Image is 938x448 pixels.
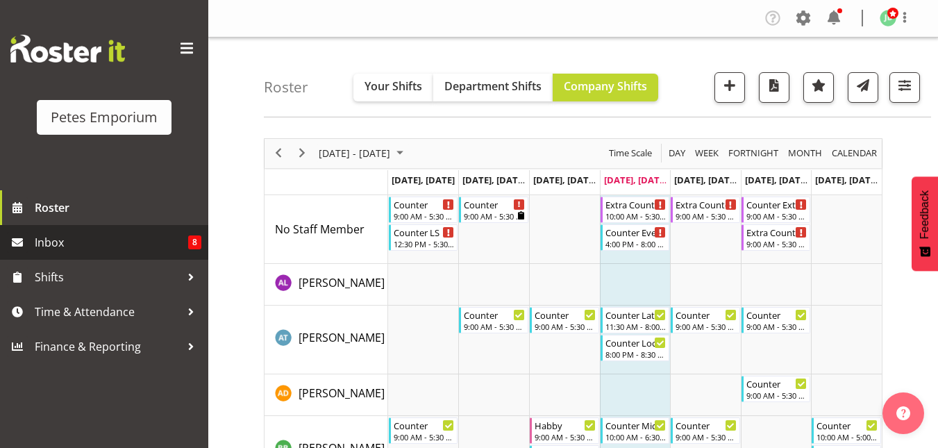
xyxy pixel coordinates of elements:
div: No Staff Member"s event - Counter Begin From Tuesday, August 12, 2025 at 9:00:00 AM GMT+12:00 End... [459,197,528,223]
div: Counter [816,418,878,432]
span: Company Shifts [564,78,647,94]
div: Beena Beena"s event - Counter Begin From Sunday, August 17, 2025 at 10:00:00 AM GMT+12:00 Ends At... [812,417,881,444]
span: Time Scale [608,144,653,162]
div: 9:00 AM - 5:30 PM [535,431,596,442]
span: Finance & Reporting [35,336,181,357]
span: Week [694,144,720,162]
div: Extra Counter [605,197,667,211]
div: Counter [394,197,455,211]
span: [DATE], [DATE] [674,174,737,186]
div: Counter Evening [605,225,667,239]
div: Beena Beena"s event - Counter Mid Shift Begin From Thursday, August 14, 2025 at 10:00:00 AM GMT+1... [601,417,670,444]
div: Counter Mid Shift [605,418,667,432]
div: Counter [464,197,525,211]
span: Roster [35,197,201,218]
div: 9:00 AM - 5:30 PM [746,390,807,401]
div: 9:00 AM - 5:30 PM [394,210,455,222]
button: Previous [269,144,288,162]
div: 9:00 AM - 5:30 PM [394,431,455,442]
span: Your Shifts [365,78,422,94]
div: No Staff Member"s event - Counter Evening Begin From Thursday, August 14, 2025 at 4:00:00 PM GMT+... [601,224,670,251]
div: 9:00 AM - 5:30 PM [676,321,737,332]
div: Counter [746,308,807,322]
button: Fortnight [726,144,781,162]
div: Habby [535,418,596,432]
button: Download a PDF of the roster according to the set date range. [759,72,789,103]
td: Alex-Micheal Taniwha resource [265,306,388,374]
span: Shifts [35,267,181,288]
div: Counter Late Shift [605,308,667,322]
span: 8 [188,235,201,249]
span: [DATE], [DATE] [392,174,455,186]
span: [DATE], [DATE] [533,174,596,186]
button: Send a list of all shifts for the selected filtered period to all rostered employees. [848,72,878,103]
div: Alex-Micheal Taniwha"s event - Counter Lock Up Begin From Thursday, August 14, 2025 at 8:00:00 PM... [601,335,670,361]
div: Counter [535,308,596,322]
div: No Staff Member"s event - Extra Counter Begin From Friday, August 15, 2025 at 9:00:00 AM GMT+12:0... [671,197,740,223]
span: Inbox [35,232,188,253]
a: [PERSON_NAME] [299,385,385,401]
div: Alex-Micheal Taniwha"s event - Counter Begin From Saturday, August 16, 2025 at 9:00:00 AM GMT+12:... [742,307,811,333]
div: previous period [267,139,290,168]
div: Counter LS [394,225,455,239]
div: Counter [676,308,737,322]
div: August 11 - 17, 2025 [314,139,412,168]
span: [DATE] - [DATE] [317,144,392,162]
button: Timeline Week [693,144,721,162]
div: 9:00 AM - 5:30 PM [464,321,525,332]
div: No Staff Member"s event - Counter Extra Begin From Saturday, August 16, 2025 at 9:00:00 AM GMT+12... [742,197,811,223]
div: Extra Counter [676,197,737,211]
div: 9:00 AM - 5:30 PM [746,321,807,332]
img: Rosterit website logo [10,35,125,63]
img: jodine-bunn132.jpg [880,10,896,26]
button: Time Scale [607,144,655,162]
div: No Staff Member"s event - Counter LS Begin From Monday, August 11, 2025 at 12:30:00 PM GMT+12:00 ... [389,224,458,251]
span: No Staff Member [275,222,365,237]
div: 8:00 PM - 8:30 PM [605,349,667,360]
span: Month [787,144,823,162]
button: Timeline Day [667,144,688,162]
div: Counter Lock Up [605,335,667,349]
div: Counter [746,376,807,390]
div: 9:00 AM - 5:30 PM [746,210,807,222]
button: Department Shifts [433,74,553,101]
a: [PERSON_NAME] [299,274,385,291]
div: 10:00 AM - 5:00 PM [816,431,878,442]
span: [DATE], [DATE] [745,174,808,186]
div: next period [290,139,314,168]
div: 9:00 AM - 5:30 PM [535,321,596,332]
a: No Staff Member [275,221,365,238]
div: No Staff Member"s event - Extra Counter Begin From Saturday, August 16, 2025 at 9:00:00 AM GMT+12... [742,224,811,251]
span: [DATE], [DATE] [604,174,667,186]
div: 10:00 AM - 6:30 PM [605,431,667,442]
div: Counter Extra [746,197,807,211]
div: No Staff Member"s event - Counter Begin From Monday, August 11, 2025 at 9:00:00 AM GMT+12:00 Ends... [389,197,458,223]
div: Counter [464,308,525,322]
div: No Staff Member"s event - Extra Counter Begin From Thursday, August 14, 2025 at 10:00:00 AM GMT+1... [601,197,670,223]
div: 9:00 AM - 5:30 PM [676,210,737,222]
button: Add a new shift [714,72,745,103]
div: Alex-Micheal Taniwha"s event - Counter Begin From Friday, August 15, 2025 at 9:00:00 AM GMT+12:00... [671,307,740,333]
button: Next [293,144,312,162]
td: No Staff Member resource [265,195,388,264]
button: Company Shifts [553,74,658,101]
div: 4:00 PM - 8:00 PM [605,238,667,249]
span: Day [667,144,687,162]
div: Beena Beena"s event - Habby Begin From Wednesday, August 13, 2025 at 9:00:00 AM GMT+12:00 Ends At... [530,417,599,444]
button: August 2025 [317,144,410,162]
div: 9:00 AM - 5:30 PM [464,210,525,222]
span: Feedback [919,190,931,239]
div: 9:00 AM - 5:30 PM [676,431,737,442]
div: Counter [394,418,455,432]
div: 9:00 AM - 5:30 PM [746,238,807,249]
button: Feedback - Show survey [912,176,938,271]
div: Alex-Micheal Taniwha"s event - Counter Late Shift Begin From Thursday, August 14, 2025 at 11:30:0... [601,307,670,333]
button: Your Shifts [353,74,433,101]
button: Month [830,144,880,162]
div: 10:00 AM - 5:30 PM [605,210,667,222]
span: [PERSON_NAME] [299,275,385,290]
div: Counter [676,418,737,432]
span: [DATE], [DATE] [815,174,878,186]
span: [DATE], [DATE] [462,174,526,186]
